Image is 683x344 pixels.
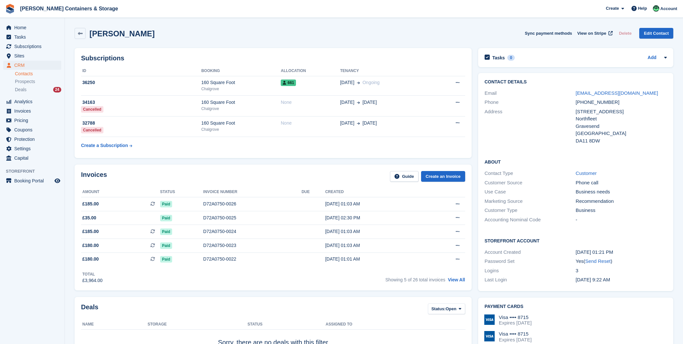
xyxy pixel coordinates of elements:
div: Chalgrove [201,86,281,92]
span: Paid [160,215,172,221]
a: Preview store [53,177,61,185]
span: £185.00 [82,228,99,235]
span: Prospects [15,79,35,85]
h2: Payment cards [485,304,667,309]
a: menu [3,23,61,32]
a: [EMAIL_ADDRESS][DOMAIN_NAME] [576,90,658,96]
span: Status: [431,306,446,312]
a: View All [448,277,465,282]
a: View on Stripe [575,28,614,39]
div: 160 Square Foot [201,99,281,106]
div: None [281,120,340,127]
span: Settings [14,144,53,153]
a: menu [3,51,61,60]
span: CRM [14,61,53,70]
span: Paid [160,242,172,249]
a: [PERSON_NAME] Containers & Storage [18,3,121,14]
span: Analytics [14,97,53,106]
div: Contact Type [485,170,576,177]
a: menu [3,116,61,125]
div: Northfleet [576,115,667,123]
span: £185.00 [82,201,99,207]
span: Protection [14,135,53,144]
span: Booking Portal [14,176,53,185]
div: Gravesend [576,123,667,130]
div: - [576,216,667,224]
div: Chalgrove [201,127,281,132]
span: Home [14,23,53,32]
th: Tenancy [340,66,433,76]
div: Accounting Nominal Code [485,216,576,224]
span: Capital [14,154,53,163]
div: Phone [485,99,576,106]
th: Booking [201,66,281,76]
span: Paid [160,228,172,235]
a: menu [3,176,61,185]
a: Contacts [15,71,61,77]
h2: [PERSON_NAME] [89,29,155,38]
div: D72A0750-0023 [203,242,301,249]
span: Paid [160,201,172,207]
span: Ongoing [362,80,380,85]
div: 160 Square Foot [201,120,281,127]
div: D72A0750-0026 [203,201,301,207]
div: [DATE] 01:03 AM [325,228,426,235]
a: menu [3,106,61,116]
span: [DATE] [340,79,354,86]
span: Invoices [14,106,53,116]
div: Visa •••• 8715 [499,331,532,337]
span: Paid [160,256,172,263]
span: ( ) [583,258,612,264]
th: Status [247,319,325,330]
div: 34163 [81,99,201,106]
div: Chalgrove [201,106,281,112]
a: Send Reset [585,258,610,264]
div: £3,964.00 [82,277,102,284]
a: menu [3,42,61,51]
div: Logins [485,267,576,275]
div: Expires [DATE] [499,337,532,343]
div: 3 [576,267,667,275]
div: Yes [576,258,667,265]
div: Customer Type [485,207,576,214]
span: [DATE] [340,99,354,106]
a: menu [3,154,61,163]
h2: Subscriptions [81,55,465,62]
span: 661 [281,80,296,86]
div: Email [485,90,576,97]
span: Subscriptions [14,42,53,51]
div: 36250 [81,79,201,86]
div: [DATE] 01:01 AM [325,256,426,263]
span: Pricing [14,116,53,125]
div: Recommendation [576,198,667,205]
img: Arjun Preetham [653,5,659,12]
span: Storefront [6,168,65,175]
div: Total [82,271,102,277]
span: Deals [15,87,27,93]
th: Amount [81,187,160,197]
img: Visa Logo [484,331,495,341]
div: [STREET_ADDRESS] [576,108,667,116]
a: menu [3,32,61,42]
time: 2024-04-05 08:22:02 UTC [576,277,610,282]
th: Status [160,187,203,197]
div: 24 [53,87,61,92]
a: Add [648,54,656,62]
span: £180.00 [82,256,99,263]
h2: Deals [81,303,98,315]
a: Deals 24 [15,86,61,93]
div: Cancelled [81,106,103,113]
a: menu [3,97,61,106]
span: Showing 5 of 26 total invoices [385,277,445,282]
div: Cancelled [81,127,103,133]
span: £180.00 [82,242,99,249]
a: Guide [390,171,418,182]
h2: Storefront Account [485,237,667,244]
a: Edit Contact [639,28,673,39]
div: None [281,99,340,106]
h2: Contact Details [485,80,667,85]
th: Created [325,187,426,197]
span: Sites [14,51,53,60]
div: 0 [507,55,515,61]
div: DA11 8DW [576,137,667,145]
